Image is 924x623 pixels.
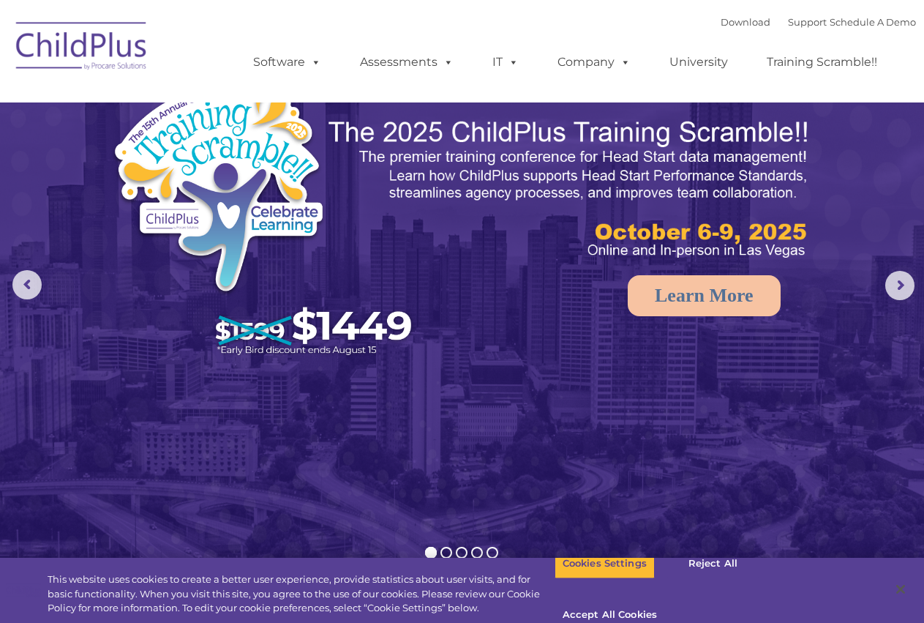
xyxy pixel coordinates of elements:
a: Support [788,16,827,28]
button: Cookies Settings [555,548,655,579]
a: Schedule A Demo [830,16,916,28]
a: Training Scramble!! [752,48,892,77]
button: Close [884,573,917,605]
a: Software [238,48,336,77]
div: This website uses cookies to create a better user experience, provide statistics about user visit... [48,572,555,616]
button: Reject All [667,548,759,579]
font: | [721,16,916,28]
a: Assessments [345,48,468,77]
a: University [655,48,743,77]
a: IT [478,48,533,77]
a: Company [543,48,645,77]
img: ChildPlus by Procare Solutions [9,12,155,85]
a: Download [721,16,770,28]
a: Learn More [628,275,781,316]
